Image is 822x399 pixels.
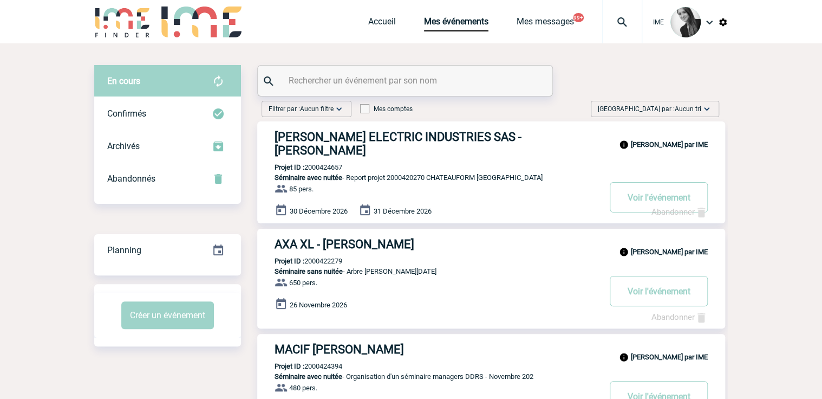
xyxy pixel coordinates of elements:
[619,140,629,150] img: info_black_24dp.svg
[610,182,708,213] button: Voir l'événement
[257,267,599,275] p: - Arbre [PERSON_NAME][DATE]
[107,173,155,184] span: Abandonnés
[360,105,413,113] label: Mes comptes
[619,247,629,257] img: info_black_24dp.svg
[651,312,708,322] a: Abandonner
[275,267,343,275] span: Séminaire sans nuitée
[94,163,241,195] div: Retrouvez ici tous vos événements annulés
[257,130,725,157] a: [PERSON_NAME] ELECTRIC INDUSTRIES SAS - [PERSON_NAME]
[619,352,629,362] img: info_black_24dp.svg
[300,105,334,113] span: Aucun filtre
[275,237,599,251] h3: AXA XL - [PERSON_NAME]
[257,343,725,356] a: MACIF [PERSON_NAME]
[107,108,146,119] span: Confirmés
[653,18,664,26] span: IME
[286,73,527,88] input: Rechercher un événement par son nom
[257,362,342,370] p: 2000424394
[275,372,342,381] span: Séminaire avec nuitée
[94,7,151,37] img: IME-Finder
[631,248,708,256] b: [PERSON_NAME] par IME
[675,105,701,113] span: Aucun tri
[275,173,342,182] span: Séminaire avec nuitée
[334,104,344,114] img: baseline_expand_more_white_24dp-b.png
[517,16,574,31] a: Mes messages
[94,234,241,267] div: Retrouvez ici tous vos événements organisés par date et état d'avancement
[610,276,708,306] button: Voir l'événement
[257,237,725,251] a: AXA XL - [PERSON_NAME]
[368,16,396,31] a: Accueil
[598,104,701,114] span: [GEOGRAPHIC_DATA] par :
[275,362,304,370] b: Projet ID :
[631,353,708,361] b: [PERSON_NAME] par IME
[275,163,304,171] b: Projet ID :
[257,163,342,171] p: 2000424657
[94,65,241,98] div: Retrouvez ici tous vos évènements avant confirmation
[290,207,348,215] span: 30 Décembre 2026
[651,207,708,217] a: Abandonner
[289,185,314,193] span: 85 pers.
[257,372,599,381] p: - Organisation d'un séminaire managers DDRS - Novembre 202
[94,234,241,266] a: Planning
[94,130,241,163] div: Retrouvez ici tous les événements que vous avez décidé d'archiver
[275,130,599,157] h3: [PERSON_NAME] ELECTRIC INDUSTRIES SAS - [PERSON_NAME]
[289,384,317,392] span: 480 pers.
[573,13,584,22] button: 99+
[701,104,712,114] img: baseline_expand_more_white_24dp-b.png
[374,207,432,215] span: 31 Décembre 2026
[670,7,701,37] img: 101050-0.jpg
[289,279,317,287] span: 650 pers.
[121,301,214,329] button: Créer un événement
[290,301,347,309] span: 26 Novembre 2026
[257,257,342,265] p: 2000422279
[275,257,304,265] b: Projet ID :
[107,76,140,86] span: En cours
[631,140,708,149] b: [PERSON_NAME] par IME
[257,173,599,182] p: - Report projet 2000420270 CHATEAUFORM [GEOGRAPHIC_DATA]
[424,16,488,31] a: Mes événements
[107,245,141,255] span: Planning
[107,141,140,151] span: Archivés
[275,343,599,356] h3: MACIF [PERSON_NAME]
[269,104,334,114] span: Filtrer par :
